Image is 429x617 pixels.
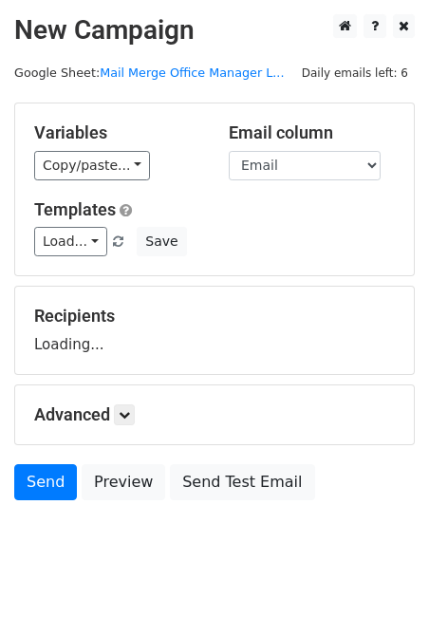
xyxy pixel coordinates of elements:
[295,63,415,84] span: Daily emails left: 6
[34,306,395,355] div: Loading...
[34,199,116,219] a: Templates
[14,65,284,80] small: Google Sheet:
[34,404,395,425] h5: Advanced
[82,464,165,500] a: Preview
[34,227,107,256] a: Load...
[14,14,415,47] h2: New Campaign
[137,227,186,256] button: Save
[34,151,150,180] a: Copy/paste...
[34,306,395,327] h5: Recipients
[295,65,415,80] a: Daily emails left: 6
[229,122,395,143] h5: Email column
[100,65,284,80] a: Mail Merge Office Manager L...
[14,464,77,500] a: Send
[170,464,314,500] a: Send Test Email
[34,122,200,143] h5: Variables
